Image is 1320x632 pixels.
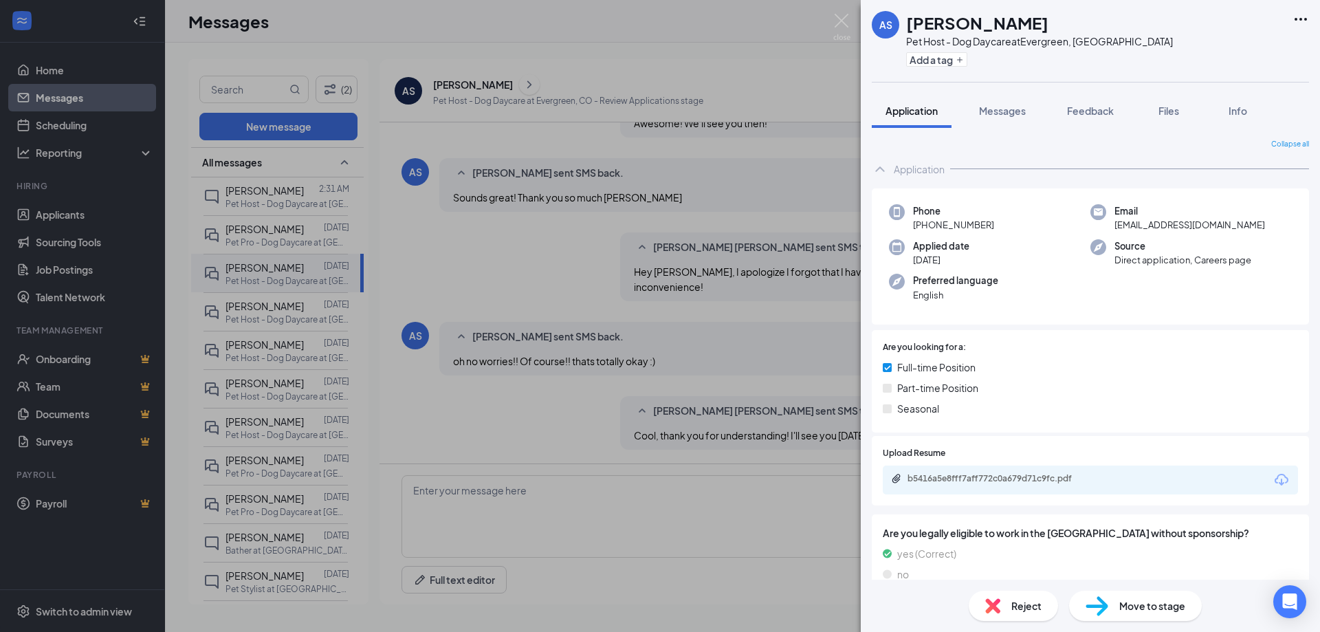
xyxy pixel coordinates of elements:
[1011,598,1042,613] span: Reject
[913,218,994,232] span: [PHONE_NUMBER]
[906,34,1173,48] div: Pet Host - Dog Daycare at Evergreen, [GEOGRAPHIC_DATA]
[1067,105,1114,117] span: Feedback
[906,11,1048,34] h1: [PERSON_NAME]
[913,288,998,302] span: English
[1229,105,1247,117] span: Info
[1114,253,1251,267] span: Direct application, Careers page
[913,204,994,218] span: Phone
[1119,598,1185,613] span: Move to stage
[883,341,966,354] span: Are you looking for a:
[883,525,1298,541] span: Are you legally eligible to work in the [GEOGRAPHIC_DATA] without sponsorship?
[897,380,978,395] span: Part-time Position
[885,105,938,117] span: Application
[891,473,1114,486] a: Paperclipb5416a5e8fff7aff772c0a679d71c9fc.pdf
[907,473,1100,484] div: b5416a5e8fff7aff772c0a679d71c9fc.pdf
[1273,585,1306,618] div: Open Intercom Messenger
[1114,218,1265,232] span: [EMAIL_ADDRESS][DOMAIN_NAME]
[897,360,976,375] span: Full-time Position
[897,567,909,582] span: no
[956,56,964,64] svg: Plus
[1114,204,1265,218] span: Email
[1273,472,1290,488] svg: Download
[897,401,939,416] span: Seasonal
[913,253,969,267] span: [DATE]
[1158,105,1179,117] span: Files
[1114,239,1251,253] span: Source
[894,162,945,176] div: Application
[897,546,956,561] span: yes (Correct)
[913,239,969,253] span: Applied date
[979,105,1026,117] span: Messages
[906,52,967,67] button: PlusAdd a tag
[883,447,945,460] span: Upload Resume
[913,274,998,287] span: Preferred language
[1271,139,1309,150] span: Collapse all
[879,18,892,32] div: AS
[1292,11,1309,28] svg: Ellipses
[872,161,888,177] svg: ChevronUp
[891,473,902,484] svg: Paperclip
